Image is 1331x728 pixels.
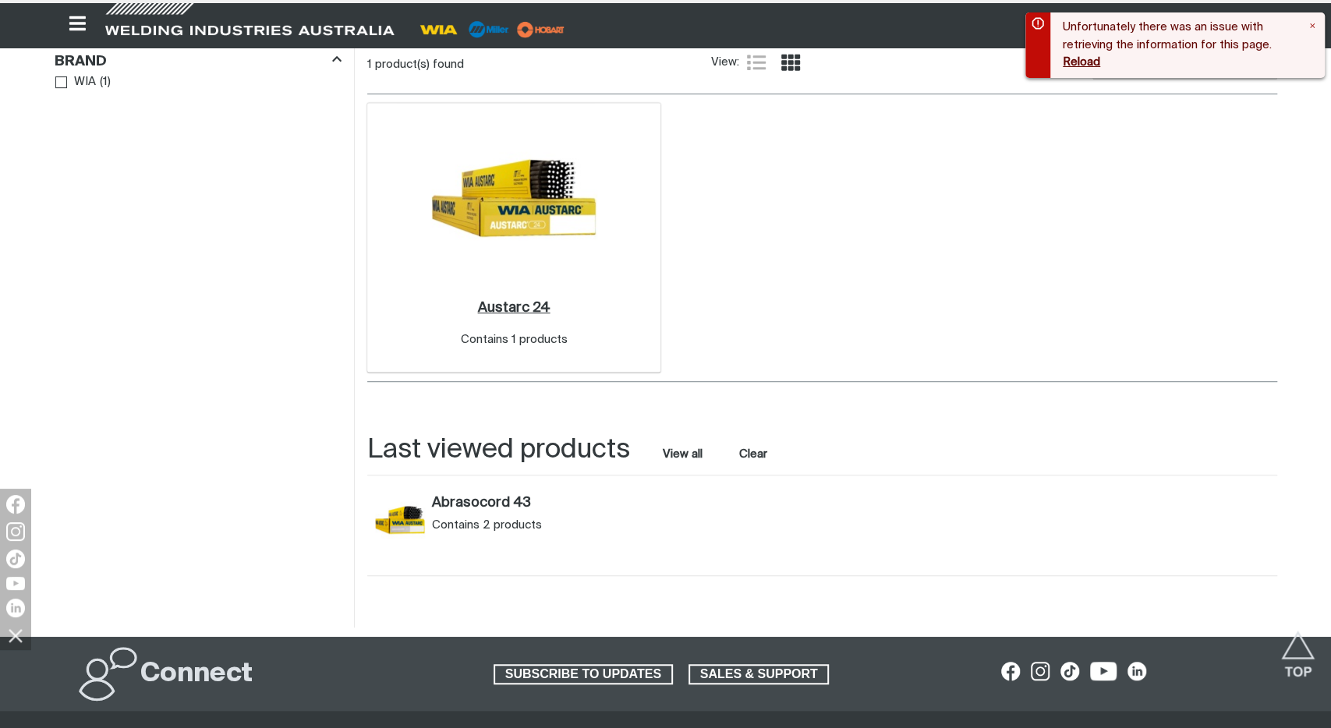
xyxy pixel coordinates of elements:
[6,495,25,514] img: Facebook
[689,664,830,684] a: SALES & SUPPORT
[494,664,673,684] a: SUBSCRIBE TO UPDATES
[432,495,662,512] a: Abrasocord 43
[55,50,342,71] div: Brand
[375,58,464,70] span: product(s) found
[6,599,25,617] img: LinkedIn
[690,664,828,684] span: SALES & SUPPORT
[747,53,766,72] a: List view
[375,495,425,545] img: Abrasocord 43
[367,57,711,72] div: 1
[477,301,550,315] h2: Austarc 24
[55,72,97,93] a: WIA
[512,23,569,35] a: miller
[477,299,550,317] a: Austarc 24
[711,54,739,72] span: View:
[55,72,341,93] ul: Brand
[495,664,671,684] span: SUBSCRIBE TO UPDATES
[100,73,111,91] span: ( 1 )
[512,18,569,41] img: miller
[74,73,96,91] span: WIA
[735,444,770,465] button: Clear all last viewed products
[367,491,671,560] article: Abrasocord 43 (Abrasocord 43)
[2,622,29,648] img: hide socials
[6,550,25,568] img: TikTok
[430,115,597,281] img: Austarc 24
[663,447,703,462] a: View all last viewed products
[6,577,25,590] img: YouTube
[1063,55,1100,69] button: Reload page
[1280,631,1315,666] button: Scroll to top
[55,53,107,71] h3: Brand
[460,331,567,349] div: Contains 1 products
[432,518,662,533] div: Contains 2 products
[55,44,342,94] aside: Filters
[140,657,253,691] h2: Connect
[1063,19,1300,54] p: Unfortunately there was an issue with retrieving the information for this page.
[367,433,630,468] h2: Last viewed products
[367,44,1277,84] section: Product list controls
[6,522,25,541] img: Instagram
